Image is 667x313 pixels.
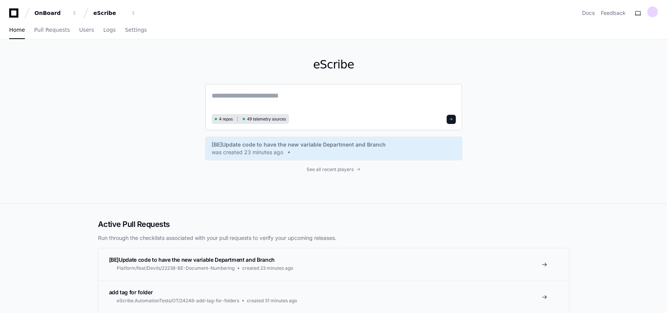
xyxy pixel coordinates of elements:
[79,28,94,32] span: Users
[205,58,462,72] h1: eScribe
[34,21,70,39] a: Pull Requests
[103,28,116,32] span: Logs
[125,28,147,32] span: Settings
[205,166,462,173] a: See all recent players
[90,6,139,20] button: eScribe
[212,148,283,156] span: was created 23 minutes ago
[31,6,80,20] button: OnBoard
[9,21,25,39] a: Home
[79,21,94,39] a: Users
[93,9,126,17] div: eScribe
[9,28,25,32] span: Home
[34,28,70,32] span: Pull Requests
[103,21,116,39] a: Logs
[582,9,595,17] a: Docs
[247,298,297,304] span: created 31 minutes ago
[98,219,569,230] h2: Active Pull Requests
[212,141,456,156] a: [BE]Update code to have the new variable Department and Branchwas created 23 minutes ago
[219,116,233,122] span: 4 repos
[125,21,147,39] a: Settings
[98,280,569,313] a: add tag for foldereScribe.AutomationTests/OT/24246-add-tag-for-folderscreated 31 minutes ago
[109,256,275,263] span: [BE]Update code to have the new variable Department and Branch
[34,9,67,17] div: OnBoard
[98,234,569,242] p: Run through the checklists associated with your pull requests to verify your upcoming releases.
[109,289,153,295] span: add tag for folder
[212,141,386,148] span: [BE]Update code to have the new variable Department and Branch
[117,298,239,304] span: eScribe.AutomationTests/OT/24246-add-tag-for-folders
[307,166,354,173] span: See all recent players
[242,265,293,271] span: created 23 minutes ago
[117,265,235,271] span: Platform/feat/Devils/22238-BE-Document-Numbering
[247,116,286,122] span: 49 telemetry sources
[98,248,569,280] a: [BE]Update code to have the new variable Department and BranchPlatform/feat/Devils/22238-BE-Docum...
[601,9,626,17] button: Feedback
